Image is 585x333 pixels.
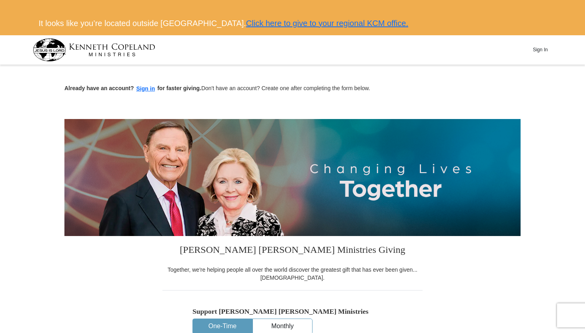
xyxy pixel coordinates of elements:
[162,236,423,266] h3: [PERSON_NAME] [PERSON_NAME] Ministries Giving
[528,44,552,56] button: Sign In
[64,84,521,93] p: Don't have an account? Create one after completing the form below.
[134,84,158,93] button: Sign in
[162,266,423,282] div: Together, we're helping people all over the world discover the greatest gift that has ever been g...
[64,85,201,91] strong: Already have an account? for faster giving.
[192,307,393,316] h5: Support [PERSON_NAME] [PERSON_NAME] Ministries
[33,12,553,35] div: It looks like you’re located outside [GEOGRAPHIC_DATA].
[33,38,155,61] img: kcm-header-logo.svg
[246,19,408,28] a: Click here to give to your regional KCM office.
